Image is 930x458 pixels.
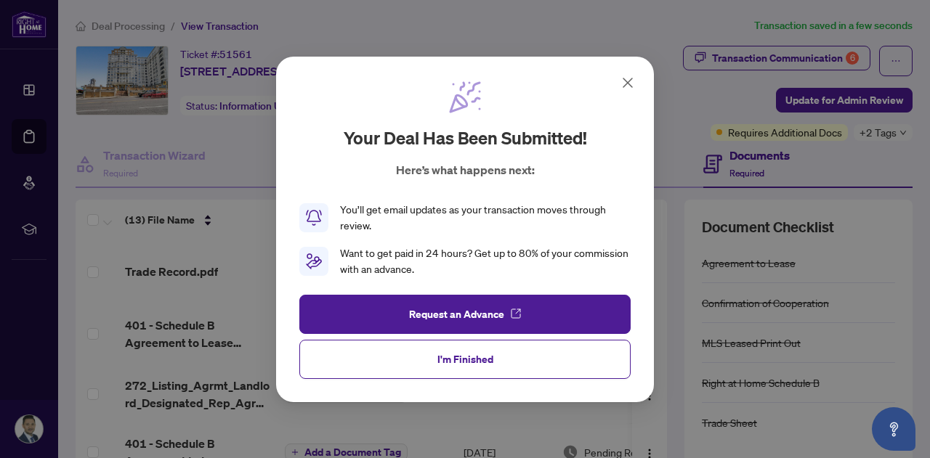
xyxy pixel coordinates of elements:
[437,347,493,370] span: I'm Finished
[299,294,631,333] button: Request an Advance
[340,245,631,277] div: Want to get paid in 24 hours? Get up to 80% of your commission with an advance.
[396,161,535,179] p: Here’s what happens next:
[872,407,915,451] button: Open asap
[340,202,631,234] div: You’ll get email updates as your transaction moves through review.
[299,339,631,378] button: I'm Finished
[344,126,587,150] h2: Your deal has been submitted!
[409,302,504,325] span: Request an Advance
